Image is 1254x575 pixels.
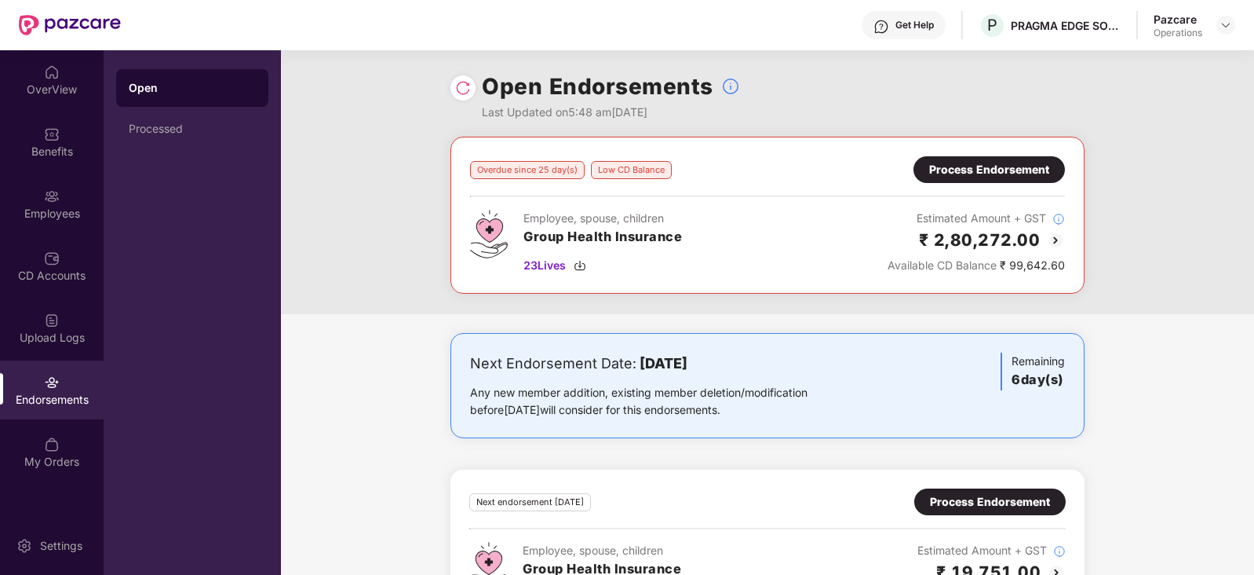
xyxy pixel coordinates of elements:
[129,123,256,135] div: Processed
[35,538,87,554] div: Settings
[919,227,1041,253] h2: ₹ 2,80,272.00
[129,80,256,96] div: Open
[640,355,687,372] b: [DATE]
[1154,27,1202,39] div: Operations
[1219,19,1232,31] img: svg+xml;base64,PHN2ZyBpZD0iRHJvcGRvd24tMzJ4MzIiIHhtbG5zPSJodHRwOi8vd3d3LnczLm9yZy8yMDAwL3N2ZyIgd2...
[1053,545,1066,558] img: svg+xml;base64,PHN2ZyBpZD0iSW5mb18tXzMyeDMyIiBkYXRhLW5hbWU9IkluZm8gLSAzMngzMiIgeG1sbnM9Imh0dHA6Ly...
[470,384,857,419] div: Any new member addition, existing member deletion/modification before [DATE] will consider for th...
[44,375,60,390] img: svg+xml;base64,PHN2ZyBpZD0iRW5kb3JzZW1lbnRzIiB4bWxucz0iaHR0cDovL3d3dy53My5vcmcvMjAwMC9zdmciIHdpZH...
[721,77,740,96] img: svg+xml;base64,PHN2ZyBpZD0iSW5mb18tXzMyeDMyIiBkYXRhLW5hbWU9IkluZm8gLSAzMngzMiIgeG1sbnM9Imh0dHA6Ly...
[888,258,997,272] span: Available CD Balance
[469,493,591,511] div: Next endorsement [DATE]
[470,353,857,375] div: Next Endorsement Date:
[523,257,566,274] span: 23 Lives
[470,161,585,179] div: Overdue since 25 day(s)
[44,189,60,204] img: svg+xml;base64,PHN2ZyBpZD0iRW1wbG95ZWVzIiB4bWxucz0iaHR0cDovL3d3dy53My5vcmcvMjAwMC9zdmciIHdpZHRoPS...
[523,542,681,559] div: Employee, spouse, children
[44,437,60,452] img: svg+xml;base64,PHN2ZyBpZD0iTXlfT3JkZXJzIiBkYXRhLW5hbWU9Ik15IE9yZGVycyIgeG1sbnM9Imh0dHA6Ly93d3cudz...
[574,259,586,272] img: svg+xml;base64,PHN2ZyBpZD0iRG93bmxvYWQtMzJ4MzIiIHhtbG5zPSJodHRwOi8vd3d3LnczLm9yZy8yMDAwL3N2ZyIgd2...
[482,69,713,104] h1: Open Endorsements
[44,64,60,80] img: svg+xml;base64,PHN2ZyBpZD0iSG9tZSIgeG1sbnM9Imh0dHA6Ly93d3cudzMub3JnLzIwMDAvc3ZnIiB3aWR0aD0iMjAiIG...
[1046,231,1065,250] img: svg+xml;base64,PHN2ZyBpZD0iQmFjay0yMHgyMCIgeG1sbnM9Imh0dHA6Ly93d3cudzMub3JnLzIwMDAvc3ZnIiB3aWR0aD...
[873,19,889,35] img: svg+xml;base64,PHN2ZyBpZD0iSGVscC0zMngzMiIgeG1sbnM9Imh0dHA6Ly93d3cudzMub3JnLzIwMDAvc3ZnIiB3aWR0aD...
[470,210,508,258] img: svg+xml;base64,PHN2ZyB4bWxucz0iaHR0cDovL3d3dy53My5vcmcvMjAwMC9zdmciIHdpZHRoPSI0Ny43MTQiIGhlaWdodD...
[888,542,1066,559] div: Estimated Amount + GST
[1154,12,1202,27] div: Pazcare
[888,257,1065,274] div: ₹ 99,642.60
[44,313,60,328] img: svg+xml;base64,PHN2ZyBpZD0iVXBsb2FkX0xvZ3MiIGRhdGEtbmFtZT0iVXBsb2FkIExvZ3MiIHhtbG5zPSJodHRwOi8vd3...
[1012,370,1065,390] h3: 6 day(s)
[895,19,934,31] div: Get Help
[19,15,121,35] img: New Pazcare Logo
[929,161,1049,178] div: Process Endorsement
[888,210,1065,227] div: Estimated Amount + GST
[455,80,471,96] img: svg+xml;base64,PHN2ZyBpZD0iUmVsb2FkLTMyeDMyIiB4bWxucz0iaHR0cDovL3d3dy53My5vcmcvMjAwMC9zdmciIHdpZH...
[1052,213,1065,225] img: svg+xml;base64,PHN2ZyBpZD0iSW5mb18tXzMyeDMyIiBkYXRhLW5hbWU9IkluZm8gLSAzMngzMiIgeG1sbnM9Imh0dHA6Ly...
[591,161,672,179] div: Low CD Balance
[44,251,60,266] img: svg+xml;base64,PHN2ZyBpZD0iQ0RfQWNjb3VudHMiIGRhdGEtbmFtZT0iQ0QgQWNjb3VudHMiIHhtbG5zPSJodHRwOi8vd3...
[987,16,997,35] span: P
[44,126,60,142] img: svg+xml;base64,PHN2ZyBpZD0iQmVuZWZpdHMiIHhtbG5zPSJodHRwOi8vd3d3LnczLm9yZy8yMDAwL3N2ZyIgd2lkdGg9Ij...
[1011,18,1121,33] div: PRAGMA EDGE SOFTWARE SERVICES PRIVATE LIMITED
[930,493,1050,511] div: Process Endorsement
[523,227,682,247] h3: Group Health Insurance
[482,104,740,121] div: Last Updated on 5:48 am[DATE]
[1001,353,1065,390] div: Remaining
[16,538,32,554] img: svg+xml;base64,PHN2ZyBpZD0iU2V0dGluZy0yMHgyMCIgeG1sbnM9Imh0dHA6Ly93d3cudzMub3JnLzIwMDAvc3ZnIiB3aW...
[523,210,682,227] div: Employee, spouse, children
